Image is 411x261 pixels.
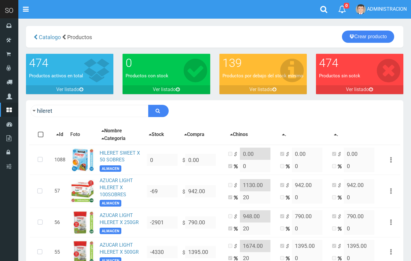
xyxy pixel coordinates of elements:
[367,6,407,12] span: ADMINISTRACION
[332,131,340,138] button: .
[234,151,240,158] i: $
[234,182,240,189] i: $
[31,105,149,117] input: Ingrese su busqueda
[52,145,68,175] td: 1088
[222,56,242,70] font: 139
[338,243,344,250] i: $
[123,85,210,94] a: Ver listado
[234,243,240,250] i: $
[319,56,338,70] font: 474
[100,150,140,163] a: HILERET SWEET X 50 SOBRES
[100,200,121,206] span: ALMACEN
[319,73,360,79] font: Productos sin sotck
[38,34,61,40] a: Catalogo
[153,86,176,92] font: Ver listado
[52,175,68,208] td: 57
[67,34,92,40] span: Productos
[68,125,97,145] th: Foto
[100,135,127,142] button: Categoria
[100,127,124,135] button: Nombre
[56,86,79,92] font: Ver listado
[180,208,226,237] td: $
[100,165,121,172] span: ALMACEN
[286,151,292,158] i: $
[147,131,166,138] button: Stock
[126,56,132,70] font: 0
[338,151,344,158] i: $
[342,31,394,43] a: Crear producto
[286,182,292,189] i: $
[126,73,168,79] font: Productos con stock
[182,131,206,138] button: Compra
[70,148,95,172] img: ...
[356,4,366,14] img: User Image
[344,3,349,9] span: 0
[228,131,250,138] button: Chinos
[70,179,95,204] img: ...
[54,131,65,138] button: Id
[286,213,292,220] i: $
[316,85,403,94] a: Ver listado
[338,182,344,189] i: $
[26,85,113,94] a: Ver listado
[219,85,307,94] a: Ver listado
[29,73,83,79] font: Productos activos en total
[286,243,292,250] i: $
[100,178,133,197] a: AZUCAR LIGHT HILERET X 100SOBRES
[346,86,369,92] font: Ver listado
[100,212,139,225] a: AZUCAR LIGHT HILERET X 250GR
[70,210,95,235] img: ...
[52,208,68,237] td: 56
[249,86,272,92] font: Ver listado
[100,242,139,255] a: AZUCAR LIGHT HILERET X 500GR
[29,56,48,70] font: 474
[234,213,240,220] i: $
[338,213,344,220] i: $
[222,73,303,79] font: Productos por debajo del stock minimo
[180,175,226,208] td: $
[280,131,288,138] button: .
[39,34,61,40] span: Catalogo
[100,228,121,234] span: ALMACEN
[180,145,226,175] td: $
